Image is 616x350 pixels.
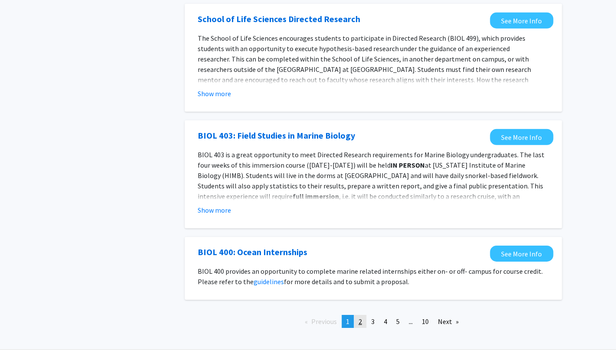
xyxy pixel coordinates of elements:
iframe: Chat [7,311,37,344]
span: ... [409,317,413,326]
span: , i.e. it will be conducted similarly to a research cruise, with an expectation of full-time atte... [198,192,547,221]
span: 5 [396,317,400,326]
a: Opens in a new tab [490,246,553,262]
a: guidelines [254,277,284,286]
span: BIOL 403 is a great opportunity to meet Directed Research requirements for Marine Biology undergr... [198,150,544,169]
ul: Pagination [185,315,562,328]
span: 10 [422,317,429,326]
a: Opens in a new tab [490,129,553,145]
strong: IN PERSON [391,161,425,169]
span: 1 [346,317,349,326]
span: 3 [371,317,375,326]
button: Show more [198,205,231,215]
a: Next page [433,315,463,328]
a: Opens in a new tab [198,13,360,26]
a: Opens in a new tab [198,246,307,259]
span: 4 [384,317,387,326]
a: Opens in a new tab [490,13,553,29]
span: for more details and to submit a proposal. [284,277,409,286]
strong: full immersion [293,192,339,201]
span: 2 [359,317,362,326]
span: Previous [311,317,337,326]
span: BIOL 400 provides an opportunity to complete marine related internships either on- or off- campus... [198,267,543,286]
a: Opens in a new tab [198,129,355,142]
button: Show more [198,88,231,99]
span: The School of Life Sciences encourages students to participate in Directed Research (BIOL 499), w... [198,34,534,105]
